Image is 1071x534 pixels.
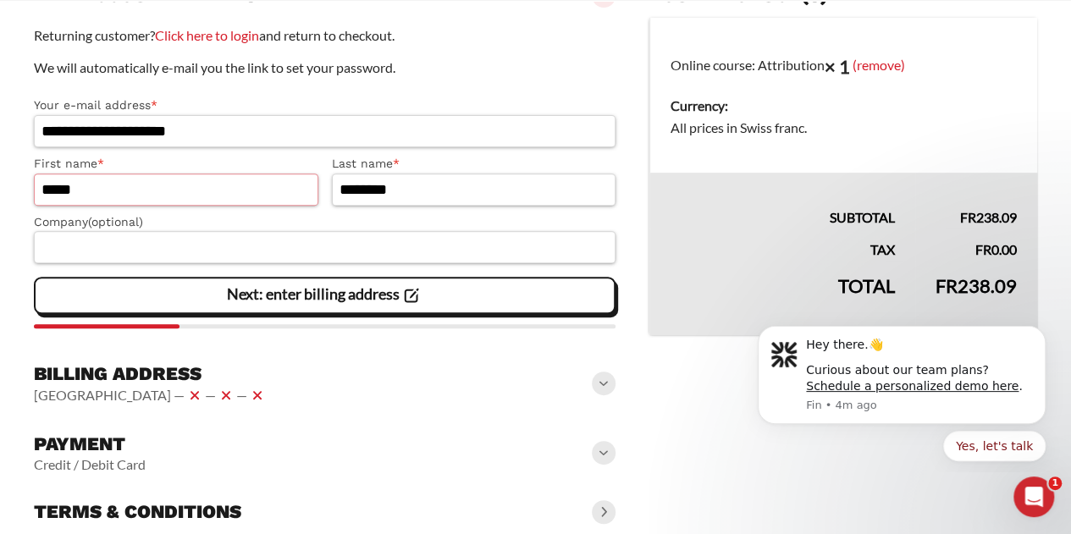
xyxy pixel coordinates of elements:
[34,277,616,314] vaadin-button: Next: enter billing address
[671,117,1017,139] dd: All prices in Swiss franc.
[825,55,850,78] strong: × 1
[1048,476,1062,490] span: 1
[853,56,905,72] a: (remove)
[650,18,1038,173] td: Online course: Attribution
[34,96,616,115] label: Your e-mail address
[1013,476,1054,517] iframe: Intercom live chat
[975,241,991,257] span: fr
[34,212,616,232] label: Company
[34,25,616,47] p: Returning customer? and return to checkout.
[34,432,146,456] h3: Payment
[34,456,146,473] vaadin-horizontal-layout: Credit / Debit Card
[155,27,259,43] a: Click here to login
[975,241,1017,257] bdi: 0.00
[34,57,616,79] p: We will automatically e-mail you the link to set your password.
[960,209,976,225] span: fr
[34,154,318,173] label: First name
[650,173,916,228] th: Subtotal
[960,209,1017,225] bdi: 238.09
[332,154,616,173] label: Last name
[732,311,1071,471] iframe: Intercom notifications message
[936,274,1017,297] bdi: 238.09
[650,261,916,335] th: Total
[671,95,1017,117] dt: Currency:
[34,385,268,405] vaadin-horizontal-layout: [GEOGRAPHIC_DATA] — — —
[88,215,143,228] span: (optional)
[34,362,268,386] h3: Billing address
[34,500,241,524] h3: Terms & conditions
[936,274,958,297] span: fr
[650,228,916,261] th: Tax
